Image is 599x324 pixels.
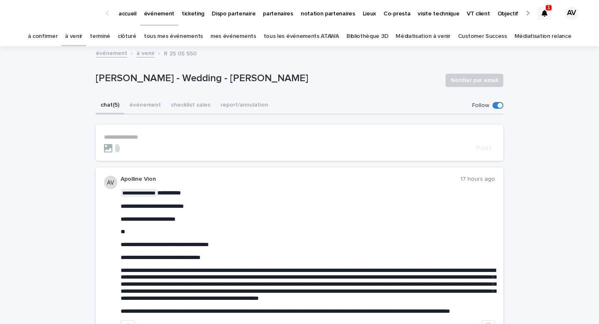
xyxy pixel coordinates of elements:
[460,176,495,183] p: 17 hours ago
[166,97,215,115] button: checklist sales
[215,97,273,115] button: report/annulation
[472,102,489,109] p: Follow
[515,27,572,46] a: Médiatisation relance
[451,76,498,85] span: Notifier par email
[136,48,155,57] a: à venir
[476,145,492,152] span: Post
[96,97,124,115] button: chat (5)
[210,27,256,46] a: mes événements
[164,48,197,57] p: R 25 05 550
[473,145,495,152] button: Post
[547,5,550,10] p: 1
[65,27,82,46] a: à venir
[90,27,110,46] a: terminé
[144,27,203,46] a: tous mes événements
[347,27,388,46] a: Bibliothèque 3D
[396,27,450,46] a: Médiatisation à venir
[28,27,58,46] a: à confirmer
[121,176,460,183] p: Apolline Vion
[96,48,127,57] a: événement
[458,27,507,46] a: Customer Success
[96,72,439,85] p: [PERSON_NAME] - Wedding - [PERSON_NAME]
[538,7,551,20] div: 1
[124,97,166,115] button: événement
[17,5,97,22] img: Ls34BcGeRexTGTNfXpUC
[565,7,578,20] div: AV
[264,27,339,46] a: tous les événements ATAWA
[118,27,136,46] a: clôturé
[446,74,503,87] button: Notifier par email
